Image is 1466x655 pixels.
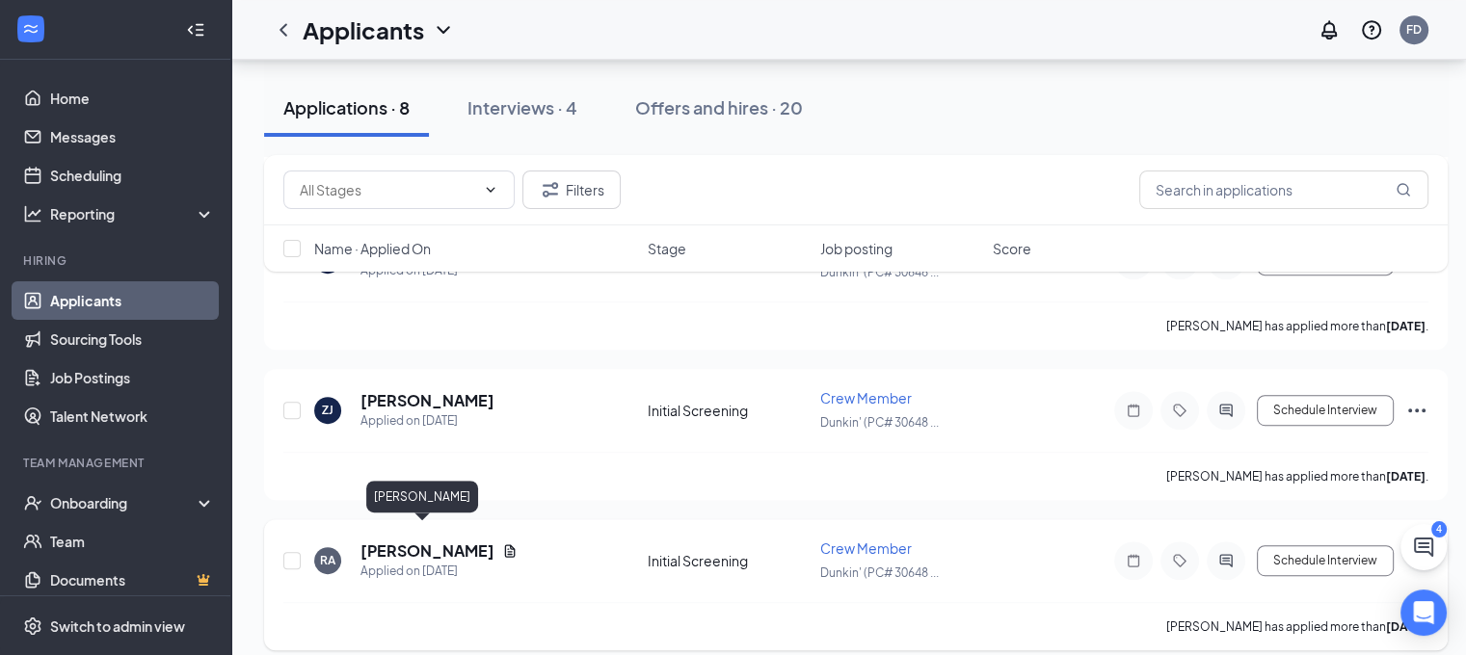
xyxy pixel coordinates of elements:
[322,402,333,418] div: ZJ
[21,19,40,39] svg: WorkstreamLogo
[23,493,42,512] svg: UserCheck
[50,522,215,561] a: Team
[360,411,494,431] div: Applied on [DATE]
[483,182,498,197] svg: ChevronDown
[300,179,475,200] input: All Stages
[23,252,211,269] div: Hiring
[820,539,912,557] span: Crew Member
[50,118,215,156] a: Messages
[1257,545,1394,576] button: Schedule Interview
[1257,395,1394,426] button: Schedule Interview
[1412,536,1435,559] svg: ChatActive
[1122,403,1145,418] svg: Note
[314,239,431,258] span: Name · Applied On
[1431,521,1447,537] div: 4
[648,551,809,570] div: Initial Screening
[50,397,215,435] a: Talent Network
[366,481,478,512] div: [PERSON_NAME]
[360,562,518,581] div: Applied on [DATE]
[993,239,1031,258] span: Score
[50,561,215,599] a: DocumentsCrown
[820,565,939,580] span: Dunkin' (PC# 30648 ...
[1122,553,1145,568] svg: Note
[272,18,295,41] svg: ChevronLeft
[50,358,215,397] a: Job Postings
[1400,524,1447,570] button: ChatActive
[1168,403,1191,418] svg: Tag
[820,389,912,406] span: Crew Member
[50,281,215,320] a: Applicants
[23,204,42,223] svg: Analysis
[1214,403,1238,418] svg: ActiveChat
[1318,18,1341,41] svg: Notifications
[1405,399,1428,422] svg: Ellipses
[50,79,215,118] a: Home
[1400,589,1447,636] div: Open Intercom Messenger
[467,95,577,119] div: Interviews · 4
[360,390,494,411] h5: [PERSON_NAME]
[648,401,809,420] div: Initial Screening
[432,18,455,41] svg: ChevronDown
[186,20,205,39] svg: Collapse
[1386,469,1426,484] b: [DATE]
[820,415,939,430] span: Dunkin' (PC# 30648 ...
[502,543,518,559] svg: Document
[1396,182,1411,197] svg: MagnifyingGlass
[50,204,216,223] div: Reporting
[1166,468,1428,485] p: [PERSON_NAME] has applied more than .
[1166,318,1428,334] p: [PERSON_NAME] has applied more than .
[23,455,211,471] div: Team Management
[1139,170,1428,209] input: Search in applications
[283,95,410,119] div: Applications · 8
[1386,619,1426,634] b: [DATE]
[50,156,215,195] a: Scheduling
[1166,618,1428,635] p: [PERSON_NAME] has applied more than .
[360,540,494,562] h5: [PERSON_NAME]
[50,616,185,636] div: Switch to admin view
[50,493,199,512] div: Onboarding
[820,239,893,258] span: Job posting
[303,13,424,46] h1: Applicants
[522,170,621,209] button: Filter Filters
[1168,553,1191,568] svg: Tag
[50,320,215,358] a: Sourcing Tools
[320,552,335,568] div: RA
[1360,18,1383,41] svg: QuestionInfo
[1386,319,1426,333] b: [DATE]
[539,178,562,201] svg: Filter
[648,239,686,258] span: Stage
[1406,21,1422,38] div: FD
[635,95,803,119] div: Offers and hires · 20
[1214,553,1238,568] svg: ActiveChat
[23,616,42,636] svg: Settings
